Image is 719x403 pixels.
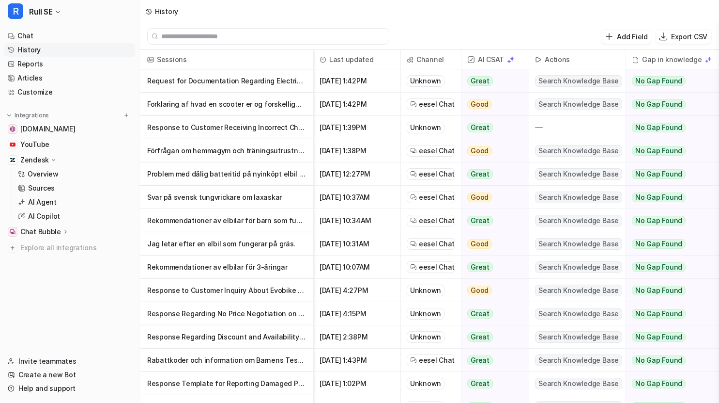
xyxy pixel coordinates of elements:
button: Good [461,232,523,256]
button: No Gap Found [626,372,705,395]
span: Good [467,146,492,156]
span: Sessions [143,50,309,69]
div: We're also very excited to see the new feature about continuous article generation. :) [43,81,178,109]
a: YouTubeYouTube [4,138,135,151]
span: [DATE] 1:42PM [318,93,397,116]
button: Good [461,279,523,302]
span: [DATE] 1:42PM [318,69,397,93]
p: Add Field [617,32,647,42]
a: Create a new Bot [4,368,135,382]
img: Profile image for eesel [28,5,43,21]
button: Upload attachment [46,318,54,325]
span: Good [467,193,492,202]
span: [DATE] 1:39PM [318,116,397,139]
span: eesel Chat [419,262,455,272]
div: Close [170,4,187,21]
p: Chat Bubble [20,227,61,237]
a: eesel Chat [410,99,452,109]
span: Search Knowledge Base [535,285,622,296]
span: Channel [405,50,457,69]
span: Good [467,239,492,249]
span: Last updated [318,50,397,69]
img: eeselChat [410,217,417,224]
span: [DATE] 10:07AM [318,256,397,279]
button: No Gap Found [626,139,705,162]
a: eesel Chat [410,355,452,365]
img: eeselChat [410,264,417,271]
div: Unknown [407,75,444,87]
a: Explore all integrations [4,241,135,255]
button: Home [152,4,170,22]
a: Invite teammates [4,355,135,368]
div: Unknown [407,331,444,343]
p: Forklaring af hvad en scooter er og forskellige typer [147,93,306,116]
span: Rull SE [29,5,52,18]
span: No Gap Found [632,262,686,272]
p: Response Regarding No Price Negotiation on E-Bike Purchase [147,302,306,325]
a: AI Agent [14,195,135,209]
p: Active 3h ago [47,12,90,22]
a: Chat [4,29,135,43]
p: Response to Customer Receiving Incorrect Charger [147,116,306,139]
p: Rekommendationer av elbilar för 3-åringar [147,256,306,279]
p: Förfrågan om hemmagym och träningsutrustning [147,139,306,162]
a: Overview [14,167,135,181]
span: Search Knowledge Base [535,145,622,157]
p: AI Copilot [28,211,60,221]
span: Search Knowledge Base [535,98,622,110]
a: Sources [14,181,135,195]
img: eeselChat [410,194,417,201]
button: Export CSV [656,30,711,44]
p: Response Regarding Discount and Availability of Evobike Sport-8 [PERSON_NAME] [147,325,306,349]
button: Gif picker [31,318,38,325]
button: Send a message… [166,314,182,329]
div: daniel.nordh@nordbutiker.se says… [8,75,186,123]
button: No Gap Found [626,302,705,325]
span: Search Knowledge Base [535,238,622,250]
button: No Gap Found [626,186,705,209]
a: eesel Chat [410,169,452,179]
span: eesel Chat [419,239,455,249]
img: explore all integrations [8,243,17,253]
p: Problem med dålig batteritid på nyinköpt elbil [PERSON_NAME] och garantiåtgärder [147,162,306,186]
div: Unknown [407,378,444,389]
span: [DATE] 2:38PM [318,325,397,349]
img: menu_add.svg [123,112,130,119]
div: Would also like to report that one of the issues we discussed last week during the call, the date... [43,1,178,68]
h2: Actions [545,50,570,69]
span: Search Knowledge Base [535,75,622,87]
button: go back [6,4,25,22]
span: Great [467,123,493,132]
button: Great [461,209,523,232]
span: eesel Chat [419,216,455,226]
p: Response Template for Reporting Damaged Product Delivery [147,372,306,395]
img: www.rull.se [10,126,15,132]
h1: eesel [47,5,67,12]
span: No Gap Found [632,99,686,109]
img: eeselChat [410,357,417,364]
span: Search Knowledge Base [535,331,622,343]
button: Emoji picker [15,318,23,325]
span: [DATE] 4:15PM [318,302,397,325]
a: eesel Chat [410,193,452,202]
div: Gap in knowledge [630,50,709,69]
span: No Gap Found [632,309,686,319]
div: The team is working on fixing this and making the [DOMAIN_NAME] link crawlable. We'll keep you up... [15,147,151,185]
span: Search Knowledge Base [535,308,622,320]
a: Reports [4,57,135,71]
p: Export CSV [671,32,707,42]
span: Search Knowledge Base [535,215,622,226]
span: [DATE] 1:02PM [318,372,397,395]
span: eesel Chat [419,146,455,156]
button: No Gap Found [626,209,705,232]
span: Great [467,262,493,272]
span: Search Knowledge Base [535,378,622,389]
span: No Gap Found [632,76,686,86]
span: No Gap Found [632,286,686,295]
button: No Gap Found [626,162,705,186]
span: No Gap Found [632,146,686,156]
div: We're also very excited to see the new feature about continuous article generation. :) [35,75,186,115]
button: Add Field [601,30,651,44]
button: No Gap Found [626,325,705,349]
